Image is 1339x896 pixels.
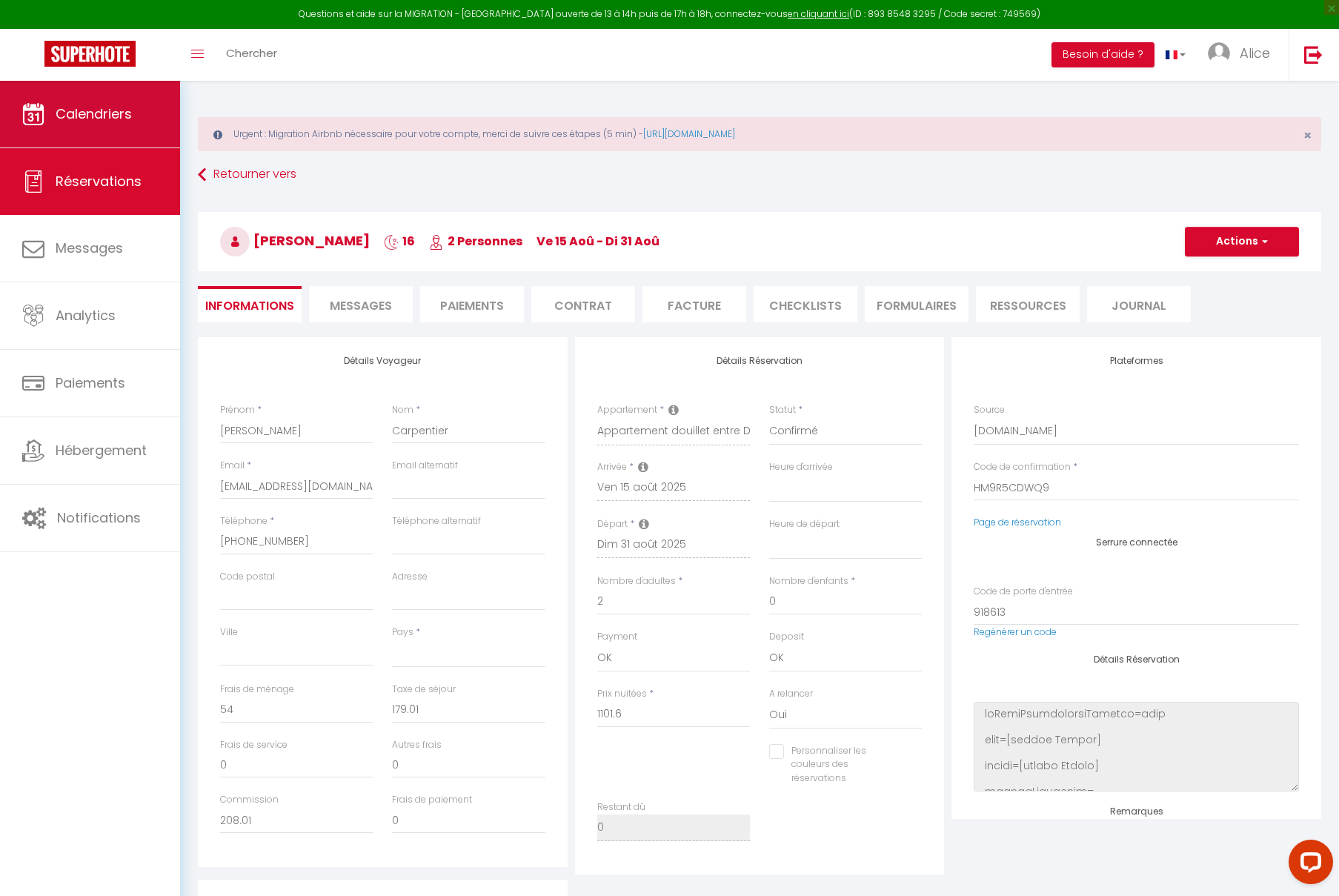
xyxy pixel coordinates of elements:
label: Restant dû [597,800,645,814]
li: CHECKLISTS [754,286,857,322]
label: Téléphone alternatif [392,514,481,528]
li: FORMULAIRES [865,286,968,322]
label: Autres frais [392,738,442,752]
label: Appartement [597,403,657,417]
h4: Plateformes [974,356,1299,366]
h4: Détails Réservation [597,356,923,366]
span: 2 Personnes [429,233,522,250]
label: Ville [220,625,238,640]
label: Heure de départ [769,517,840,531]
img: logout [1304,45,1323,64]
label: Commission [220,793,279,807]
label: Adresse [392,570,428,584]
label: Personnaliser les couleurs des réservations [784,744,903,786]
span: Réservations [56,172,142,190]
a: Page de réservation [974,516,1061,528]
iframe: LiveChat chat widget [1277,834,1339,896]
label: Nombre d'adultes [597,574,676,588]
li: Paiements [420,286,524,322]
label: Frais de paiement [392,793,472,807]
span: Paiements [56,374,125,392]
span: 16 [384,233,415,250]
span: Calendriers [56,104,132,123]
label: Frais de service [220,738,288,752]
label: Heure d'arrivée [769,460,833,474]
label: Nombre d'enfants [769,574,848,588]
div: Urgent : Migration Airbnb nécessaire pour votre compte, merci de suivre ces étapes (5 min) - [198,117,1321,151]
label: Code de porte d'entrée [974,585,1073,599]
li: Contrat [531,286,635,322]
a: en cliquant ici [788,7,849,20]
label: Code de confirmation [974,460,1071,474]
span: Messages [56,239,123,257]
a: ... Alice [1197,29,1289,81]
h4: Détails Voyageur [220,356,545,366]
span: ve 15 Aoû - di 31 Aoû [536,233,659,250]
label: Payment [597,630,637,644]
button: Actions [1185,227,1299,256]
img: Super Booking [44,41,136,67]
span: Chercher [226,45,277,61]
h4: Détails Réservation [974,654,1299,665]
h4: Remarques [974,806,1299,817]
li: Informations [198,286,302,322]
label: Taxe de séjour [392,683,456,697]
label: Téléphone [220,514,268,528]
span: × [1303,126,1312,145]
button: Close [1303,129,1312,142]
label: Frais de ménage [220,683,294,697]
span: Messages [330,297,392,314]
span: Hébergement [56,441,147,459]
label: Statut [769,403,796,417]
a: Chercher [215,29,288,81]
label: Pays [392,625,413,640]
span: Alice [1240,44,1270,62]
a: [URL][DOMAIN_NAME] [643,127,735,140]
span: Analytics [56,306,116,325]
label: Arrivée [597,460,627,474]
label: Email [220,459,245,473]
a: Retourner vers [198,162,1321,188]
span: Notifications [57,508,141,527]
a: Regénérer un code [974,625,1057,638]
h4: Serrure connectée [974,537,1299,548]
label: Nom [392,403,413,417]
li: Facture [642,286,746,322]
li: Journal [1087,286,1191,322]
label: Email alternatif [392,459,458,473]
label: Prix nuitées [597,687,647,701]
label: Prénom [220,403,255,417]
label: Code postal [220,570,275,584]
img: ... [1208,42,1230,64]
label: A relancer [769,687,813,701]
li: Ressources [976,286,1080,322]
label: Départ [597,517,628,531]
label: Deposit [769,630,804,644]
label: Source [974,403,1005,417]
span: [PERSON_NAME] [220,231,370,250]
button: Besoin d'aide ? [1051,42,1154,67]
